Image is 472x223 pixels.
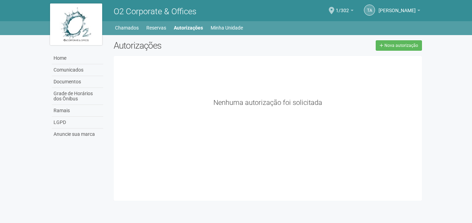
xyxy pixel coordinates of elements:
[336,1,349,13] span: 1/302
[52,88,103,105] a: Grade de Horários dos Ônibus
[114,40,262,51] h2: Autorizações
[211,23,243,33] a: Minha Unidade
[336,9,353,14] a: 1/302
[52,64,103,76] a: Comunicados
[379,9,420,14] a: [PERSON_NAME]
[52,105,103,117] a: Ramais
[115,23,139,33] a: Chamados
[364,5,375,16] a: TA
[52,52,103,64] a: Home
[146,23,166,33] a: Reservas
[52,76,103,88] a: Documentos
[384,43,418,48] span: Nova autorização
[50,3,102,45] img: logo.jpg
[379,1,416,13] span: Thamiris Abdala
[52,129,103,140] a: Anuncie sua marca
[174,23,203,33] a: Autorizações
[52,117,103,129] a: LGPD
[119,99,417,106] div: Nenhuma autorização foi solicitada
[114,7,196,16] span: O2 Corporate & Offices
[376,40,422,51] a: Nova autorização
